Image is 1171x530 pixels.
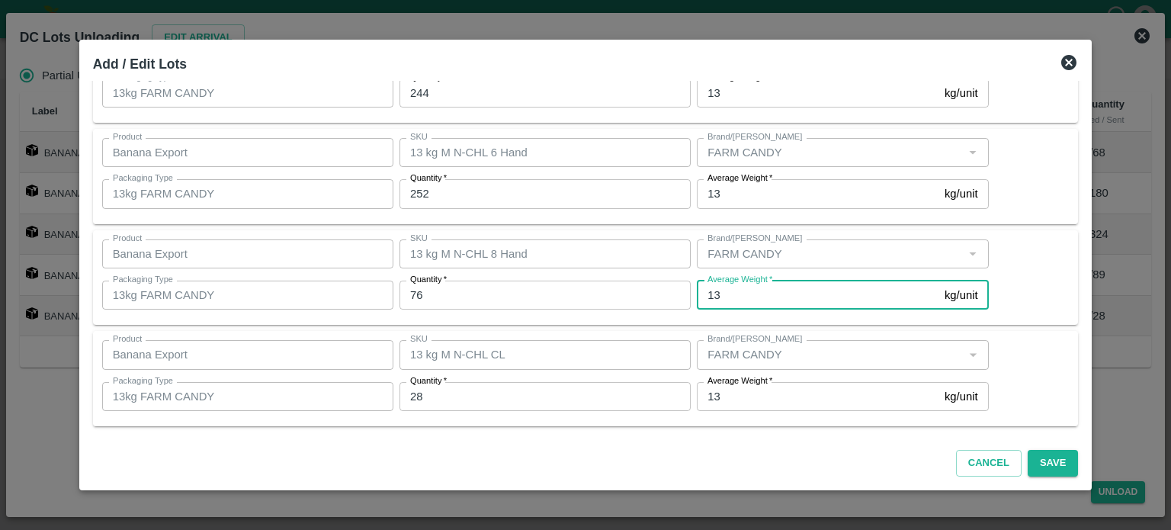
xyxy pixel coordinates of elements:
label: Packaging Type [113,72,173,84]
label: Average Weight [707,172,772,185]
label: Quantity [410,274,447,286]
p: kg/unit [945,388,978,405]
label: SKU [410,131,428,143]
p: kg/unit [945,185,978,202]
label: SKU [410,333,428,345]
input: Create Brand/Marka [701,345,958,365]
label: Average Weight [707,274,772,286]
label: Brand/[PERSON_NAME] [707,333,802,345]
label: Average Weight [707,375,772,387]
p: kg/unit [945,85,978,101]
label: Product [113,333,142,345]
b: Add / Edit Lots [93,56,187,72]
label: Average Weight [707,72,772,84]
button: Save [1028,450,1078,477]
input: Create Brand/Marka [701,244,958,264]
label: Product [113,233,142,245]
label: Product [113,131,142,143]
label: Packaging Type [113,375,173,387]
label: Quantity [410,72,447,84]
label: Packaging Type [113,172,173,185]
label: Quantity [410,172,447,185]
label: Quantity [410,375,447,387]
label: Brand/[PERSON_NAME] [707,233,802,245]
p: kg/unit [945,287,978,304]
input: Create Brand/Marka [701,143,958,162]
button: Cancel [956,450,1022,477]
label: Packaging Type [113,274,173,286]
label: SKU [410,233,428,245]
label: Brand/[PERSON_NAME] [707,131,802,143]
